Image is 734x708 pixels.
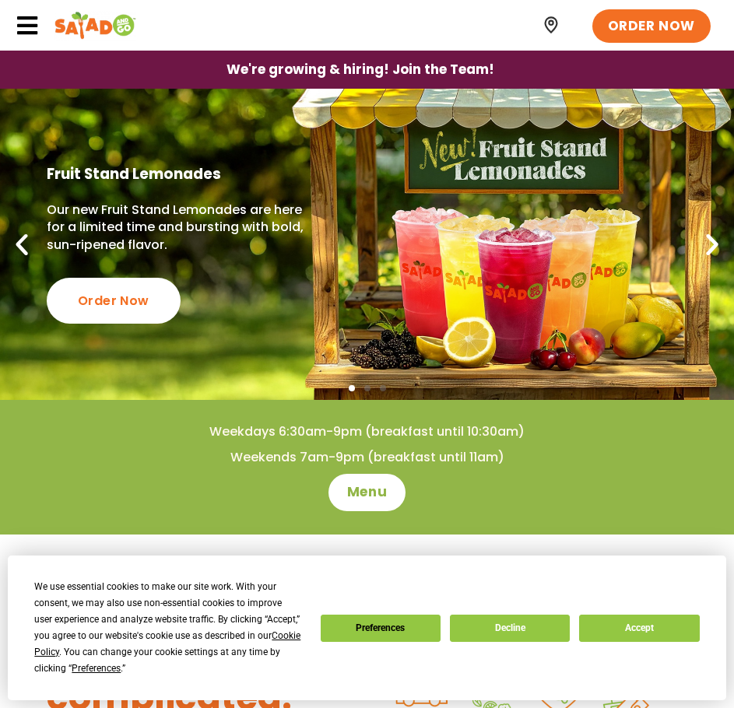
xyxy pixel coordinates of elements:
a: We're growing & hiring! Join the Team! [203,51,518,88]
div: Next slide [698,230,726,258]
span: Go to slide 3 [380,385,386,391]
div: Previous slide [8,230,36,258]
p: Our new Fruit Stand Lemonades are here for a limited time and bursting with bold, sun-ripened fla... [47,202,321,254]
img: Header logo [54,10,136,41]
span: We're growing & hiring! Join the Team! [227,63,494,76]
h2: Fruit Stand Lemonades [47,165,321,184]
h4: Weekends 7am-9pm (breakfast until 11am) [31,449,703,466]
div: Order Now [47,278,181,324]
a: ORDER NOW [592,9,711,44]
div: Cookie Consent Prompt [8,556,726,700]
button: Preferences [321,615,441,642]
button: Accept [579,615,699,642]
span: ORDER NOW [608,17,695,36]
span: Go to slide 1 [349,385,355,391]
div: We use essential cookies to make our site work. With your consent, we may also use non-essential ... [34,579,301,677]
button: Decline [450,615,570,642]
span: Go to slide 2 [364,385,371,391]
a: Menu [328,474,406,511]
span: Menu [347,483,387,502]
span: Preferences [72,663,121,674]
h4: Weekdays 6:30am-9pm (breakfast until 10:30am) [31,423,703,440]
